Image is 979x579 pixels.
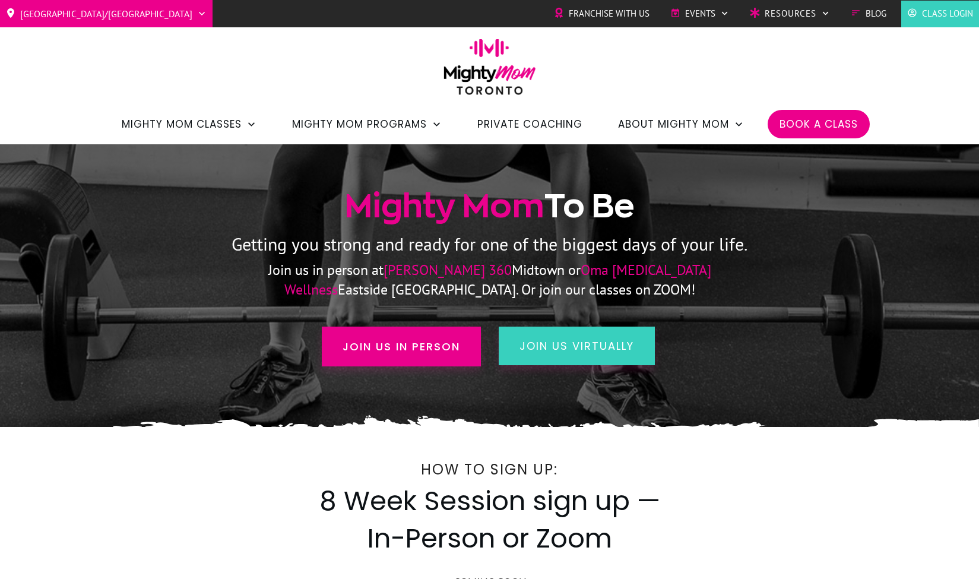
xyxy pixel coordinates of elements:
p: Getting you strong and ready for one of the biggest days of your life. [134,229,845,260]
span: Mighty Mom [344,188,544,223]
a: Mighty Mom Classes [122,114,256,134]
span: Join us in person [343,338,460,355]
a: Blog [851,5,886,23]
a: Resources [750,5,830,23]
span: Resources [765,5,816,23]
span: Mighty Mom Programs [292,114,427,134]
span: Class Login [922,5,973,23]
a: join us virtually [499,327,655,365]
span: Blog [866,5,886,23]
span: [PERSON_NAME] 360 [384,261,512,279]
span: About Mighty Mom [618,114,729,134]
span: [GEOGRAPHIC_DATA]/[GEOGRAPHIC_DATA] [20,4,192,23]
a: Mighty Mom Programs [292,114,442,134]
a: About Mighty Mom [618,114,744,134]
span: Franchise with Us [569,5,650,23]
img: mightymom-logo-toronto [438,39,542,103]
p: Join us in person at Midtown or Eastside [GEOGRAPHIC_DATA]. Or join our classes on ZOOM! [218,261,761,299]
span: How to Sign Up: [421,460,558,479]
span: Events [685,5,715,23]
span: join us virtually [519,338,634,353]
a: Book a Class [780,114,858,134]
a: Events [670,5,729,23]
span: 8 Week Session sign up — In-Person or Zoom [319,482,660,557]
h1: To Be [134,185,845,227]
a: [GEOGRAPHIC_DATA]/[GEOGRAPHIC_DATA] [6,4,207,23]
a: Join us in person [322,327,481,366]
a: Private Coaching [477,114,582,134]
a: Franchise with Us [554,5,650,23]
span: Mighty Mom Classes [122,114,242,134]
a: Class Login [907,5,973,23]
span: Oma [MEDICAL_DATA] Wellness [284,261,711,298]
